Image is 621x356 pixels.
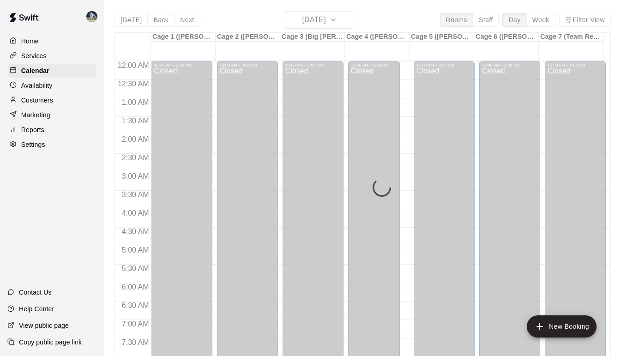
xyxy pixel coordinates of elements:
[154,63,209,67] div: 12:00 AM – 2:00 PM
[416,63,472,67] div: 12:00 AM – 2:00 PM
[474,33,539,42] div: Cage 6 ([PERSON_NAME])
[120,265,151,272] span: 5:30 AM
[21,110,50,120] p: Marketing
[19,304,54,314] p: Help Center
[21,36,39,46] p: Home
[7,108,96,122] a: Marketing
[19,288,52,297] p: Contact Us
[345,33,410,42] div: Cage 4 ([PERSON_NAME])
[7,34,96,48] a: Home
[120,117,151,125] span: 1:30 AM
[548,63,603,67] div: 12:00 AM – 2:00 PM
[120,302,151,309] span: 6:30 AM
[216,33,280,42] div: Cage 2 ([PERSON_NAME])
[115,61,151,69] span: 12:00 AM
[7,93,96,107] a: Customers
[482,63,537,67] div: 12:00 AM – 2:00 PM
[527,315,597,338] button: add
[21,81,53,90] p: Availability
[280,33,345,42] div: Cage 3 (Big [PERSON_NAME])
[7,138,96,151] a: Settings
[7,78,96,92] a: Availability
[120,135,151,143] span: 2:00 AM
[539,33,603,42] div: Cage 7 (Team Rental)
[120,283,151,291] span: 6:00 AM
[21,51,47,60] p: Services
[7,49,96,63] a: Services
[220,63,275,67] div: 12:00 AM – 2:00 PM
[21,66,49,75] p: Calendar
[120,320,151,328] span: 7:00 AM
[7,123,96,137] a: Reports
[19,321,69,330] p: View public page
[21,140,45,149] p: Settings
[21,125,44,134] p: Reports
[19,338,82,347] p: Copy public page link
[84,7,104,26] div: Chad Bell
[120,172,151,180] span: 3:00 AM
[120,98,151,106] span: 1:00 AM
[21,96,53,105] p: Customers
[86,11,97,22] img: Chad Bell
[151,33,216,42] div: Cage 1 ([PERSON_NAME])
[410,33,474,42] div: Cage 5 ([PERSON_NAME])
[120,191,151,199] span: 3:30 AM
[120,209,151,217] span: 4:00 AM
[115,80,151,88] span: 12:30 AM
[351,63,397,67] div: 12:00 AM – 2:00 PM
[120,246,151,254] span: 5:00 AM
[285,63,341,67] div: 12:00 AM – 2:00 PM
[120,228,151,235] span: 4:30 AM
[120,154,151,162] span: 2:30 AM
[7,64,96,78] a: Calendar
[120,338,151,346] span: 7:30 AM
